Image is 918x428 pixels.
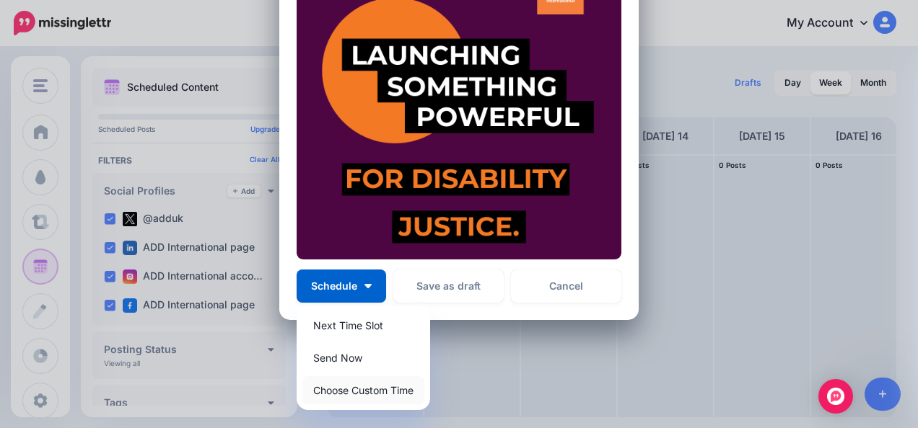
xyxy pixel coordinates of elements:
[297,306,430,410] div: Schedule
[364,284,372,288] img: arrow-down-white.png
[412,378,622,411] p: All unsent social profiles for this post will use this new time.
[302,344,424,372] a: Send Now
[302,376,424,404] a: Choose Custom Time
[297,269,386,303] button: Schedule
[412,337,622,370] p: Set a time from the left if you'd like to send this post at a specific time.
[393,269,504,303] button: Save as draft
[302,311,424,339] a: Next Time Slot
[511,269,621,303] a: Cancel
[311,281,357,291] span: Schedule
[818,379,853,414] div: Open Intercom Messenger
